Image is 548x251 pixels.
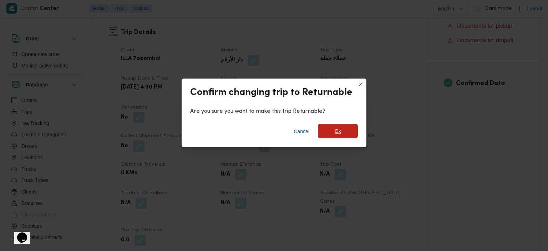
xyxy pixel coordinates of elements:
button: Cancel [291,124,312,139]
div: Are you sure you want to make this trip Returnable? [190,107,358,116]
iframe: chat widget [7,222,30,244]
button: Closes this modal window [356,80,365,89]
button: Ok [318,124,358,138]
span: Ok [335,127,341,135]
span: Cancel [294,127,309,136]
div: Confirm changing trip to Returnable [190,87,352,99]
